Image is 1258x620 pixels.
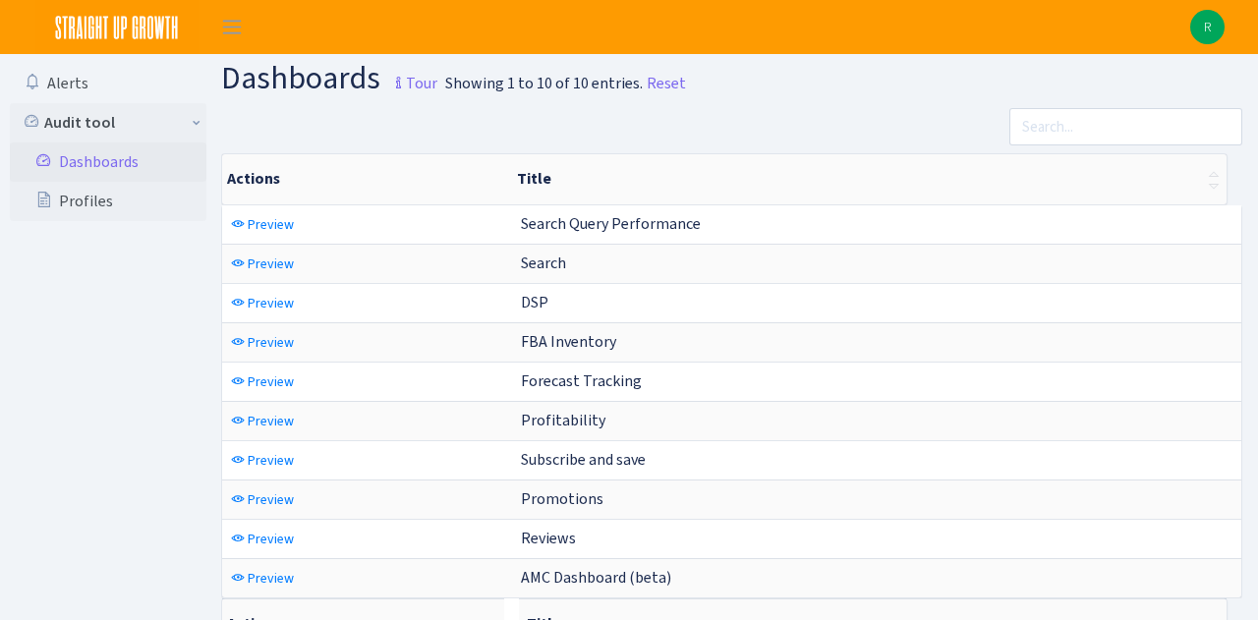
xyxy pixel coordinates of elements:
img: Rachel [1190,10,1225,44]
a: Dashboards [10,142,206,182]
span: Promotions [521,488,603,509]
span: Forecast Tracking [521,370,642,391]
th: Actions [222,154,509,204]
a: Profiles [10,182,206,221]
span: Preview [248,530,294,548]
span: DSP [521,292,548,312]
a: Preview [226,484,299,515]
span: Preview [248,451,294,470]
a: Reset [647,72,686,95]
span: Preview [248,215,294,234]
span: Profitability [521,410,605,430]
a: Preview [226,366,299,397]
a: Tour [380,57,437,98]
span: Search Query Performance [521,213,701,234]
th: Title : activate to sort column ascending [509,154,1227,204]
span: Search [521,253,566,273]
a: Preview [226,406,299,436]
a: Audit tool [10,103,206,142]
span: FBA Inventory [521,331,616,352]
span: Preview [248,254,294,273]
span: Preview [248,569,294,588]
span: Subscribe and save [521,449,646,470]
a: Preview [226,249,299,279]
a: Preview [226,524,299,554]
a: Preview [226,445,299,476]
small: Tour [386,67,437,100]
span: Preview [248,412,294,430]
span: Preview [248,294,294,312]
a: Preview [226,288,299,318]
span: Reviews [521,528,576,548]
a: Preview [226,209,299,240]
button: Toggle navigation [207,11,257,43]
span: AMC Dashboard (beta) [521,567,671,588]
input: Search... [1009,108,1242,145]
h1: Dashboards [221,62,437,100]
div: Showing 1 to 10 of 10 entries. [445,72,643,95]
span: Preview [248,333,294,352]
a: Preview [226,327,299,358]
span: Preview [248,490,294,509]
span: Preview [248,372,294,391]
a: Preview [226,563,299,593]
a: Alerts [10,64,206,103]
a: R [1190,10,1225,44]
